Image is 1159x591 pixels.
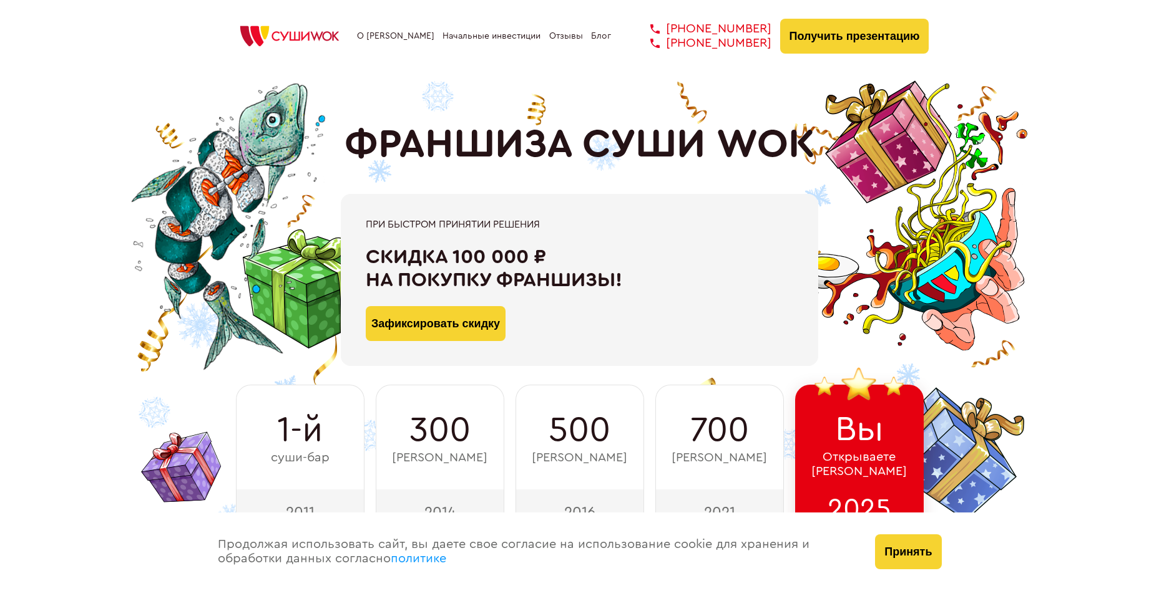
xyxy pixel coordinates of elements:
[655,489,784,534] div: 2021
[549,31,583,41] a: Отзывы
[366,246,793,292] div: Скидка 100 000 ₽ на покупку франшизы!
[236,489,364,534] div: 2011
[376,489,504,534] div: 2014
[345,122,815,168] h1: ФРАНШИЗА СУШИ WOK
[875,534,941,569] button: Принять
[835,410,884,449] span: Вы
[391,552,446,565] a: политике
[591,31,611,41] a: Блог
[271,451,330,465] span: суши-бар
[632,36,771,50] a: [PHONE_NUMBER]
[443,31,540,41] a: Начальные инвестиции
[366,306,506,341] button: Зафиксировать скидку
[632,22,771,36] a: [PHONE_NUMBER]
[392,451,487,465] span: [PERSON_NAME]
[366,219,793,230] div: При быстром принятии решения
[357,31,434,41] a: О [PERSON_NAME]
[795,489,924,534] div: 2025
[672,451,767,465] span: [PERSON_NAME]
[409,410,471,450] span: 300
[811,450,907,479] span: Открываете [PERSON_NAME]
[780,19,929,54] button: Получить презентацию
[516,489,644,534] div: 2016
[549,410,610,450] span: 500
[205,512,863,591] div: Продолжая использовать сайт, вы даете свое согласие на использование cookie для хранения и обрабо...
[532,451,627,465] span: [PERSON_NAME]
[690,410,749,450] span: 700
[230,22,349,50] img: СУШИWOK
[277,410,323,450] span: 1-й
